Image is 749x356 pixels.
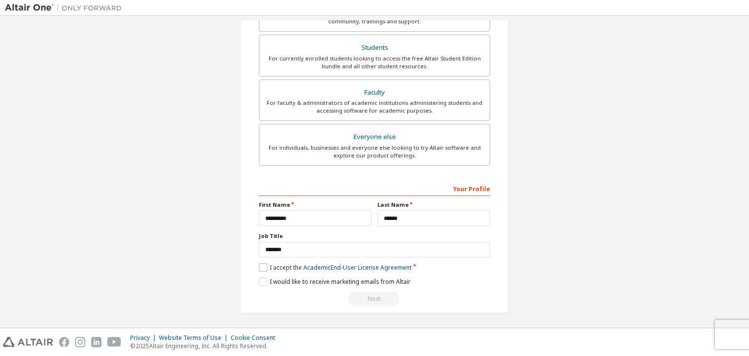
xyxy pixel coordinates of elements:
[259,201,372,209] label: First Name
[265,55,484,70] div: For currently enrolled students looking to access the free Altair Student Edition bundle and all ...
[265,130,484,144] div: Everyone else
[159,334,231,342] div: Website Terms of Use
[265,86,484,99] div: Faculty
[265,41,484,55] div: Students
[259,277,411,286] label: I would like to receive marketing emails from Altair
[130,342,281,350] p: © 2025 Altair Engineering, Inc. All Rights Reserved.
[303,263,412,272] a: Academic End-User License Agreement
[75,337,85,347] img: instagram.svg
[3,337,53,347] img: altair_logo.svg
[259,232,490,240] label: Job Title
[5,3,127,13] img: Altair One
[259,180,490,196] div: Your Profile
[265,99,484,115] div: For faculty & administrators of academic institutions administering students and accessing softwa...
[91,337,101,347] img: linkedin.svg
[107,337,121,347] img: youtube.svg
[265,144,484,159] div: For individuals, businesses and everyone else looking to try Altair software and explore our prod...
[130,334,159,342] div: Privacy
[259,292,490,306] div: Read and acccept EULA to continue
[59,337,69,347] img: facebook.svg
[377,201,490,209] label: Last Name
[259,263,412,272] label: I accept the
[231,334,281,342] div: Cookie Consent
